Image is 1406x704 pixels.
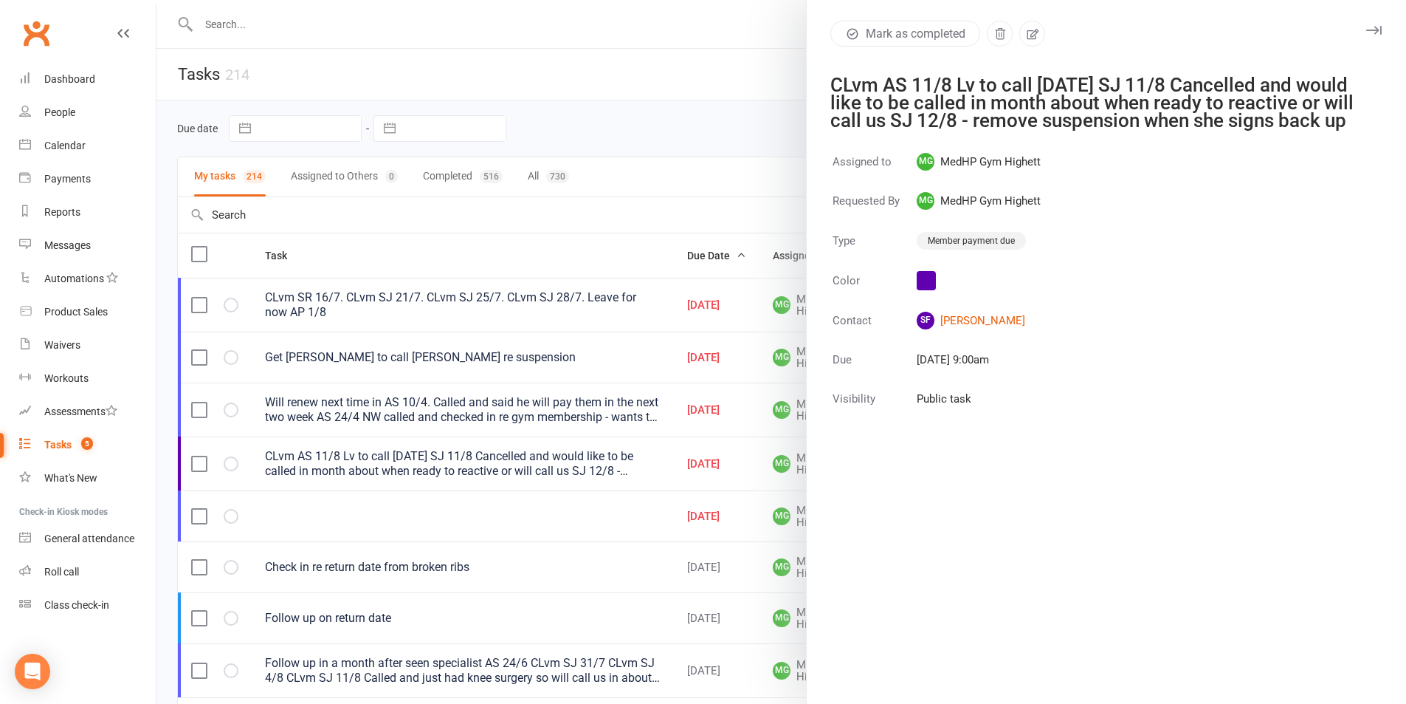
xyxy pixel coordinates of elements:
td: Type [832,230,914,269]
span: MG [917,153,934,171]
div: What's New [44,472,97,484]
a: Product Sales [19,295,156,329]
a: Tasks 5 [19,428,156,462]
a: Automations [19,262,156,295]
div: General attendance [44,533,134,544]
a: Roll call [19,556,156,589]
a: General attendance kiosk mode [19,522,156,556]
td: Due [832,350,914,388]
td: Requested By [832,191,914,229]
td: Assigned to [832,152,914,190]
a: Clubworx [18,15,55,52]
div: Dashboard [44,73,95,85]
div: Messages [44,239,91,251]
a: Assessments [19,395,156,428]
div: Waivers [44,339,80,351]
a: What's New [19,462,156,495]
div: Class check-in [44,599,109,611]
a: Messages [19,229,156,262]
div: Open Intercom Messenger [15,654,50,689]
div: Assessments [44,406,117,417]
a: People [19,96,156,129]
a: Workouts [19,362,156,395]
div: Member payment due [917,232,1026,250]
td: Public task [916,389,1041,427]
a: Reports [19,196,156,229]
span: MedHP Gym Highett [917,153,1041,171]
td: Contact [832,311,914,349]
div: Automations [44,273,104,284]
a: Waivers [19,329,156,362]
div: Product Sales [44,306,108,318]
a: Class kiosk mode [19,589,156,622]
a: Payments [19,163,156,196]
span: MG [917,192,934,210]
div: Tasks [44,439,72,451]
div: People [44,106,75,118]
a: SF[PERSON_NAME] [917,312,1041,329]
td: Color [832,270,914,310]
span: MedHP Gym Highett [917,192,1041,210]
div: Calendar [44,140,86,151]
div: Roll call [44,566,79,578]
div: Reports [44,206,80,218]
td: [DATE] 9:00am [916,350,1041,388]
span: SF [917,312,934,329]
button: Mark as completed [830,21,980,47]
span: 5 [81,437,93,450]
a: Dashboard [19,63,156,96]
div: Workouts [44,372,89,384]
a: Calendar [19,129,156,163]
div: CLvm AS 11/8 Lv to call [DATE] SJ 11/8 Cancelled and would like to be called in month about when ... [830,76,1364,129]
div: Payments [44,173,91,185]
td: Visibility [832,389,914,427]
